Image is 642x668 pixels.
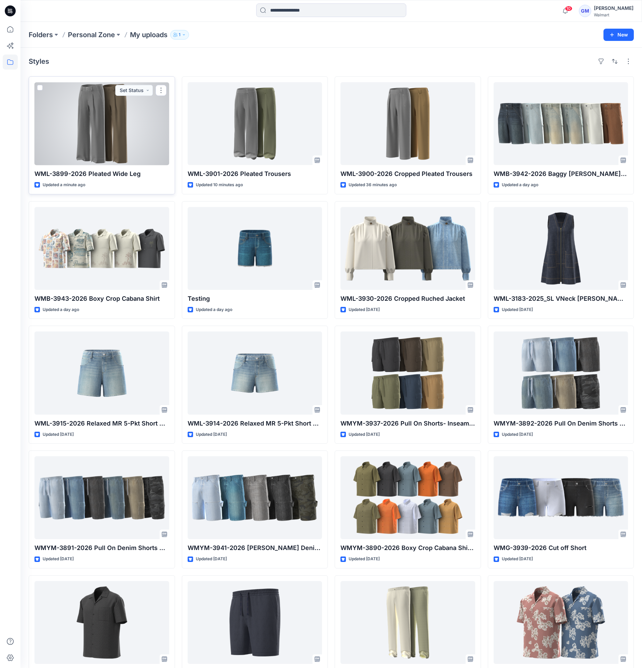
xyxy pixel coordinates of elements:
[494,207,628,290] a: WML-3183-2025_SL VNeck ALine Mini Dress
[188,581,322,664] a: WMM-3926-2026 Stretch Seersucker E-waist Short 7_ Inseam
[188,169,322,179] p: WML-3901-2026 Pleated Trousers
[340,331,475,414] a: WMYM-3937-2026 Pull On Shorts- Inseam 6"
[34,543,169,553] p: WMYM-3891-2026 Pull On Denim Shorts Workwear
[196,306,232,313] p: Updated a day ago
[43,306,79,313] p: Updated a day ago
[349,431,380,438] p: Updated [DATE]
[502,431,533,438] p: Updated [DATE]
[494,543,628,553] p: WMG-3939-2026 Cut off Short
[29,30,53,40] a: Folders
[340,207,475,290] a: WML-3930-2026 Cropped Ruched Jacket
[43,555,74,563] p: Updated [DATE]
[188,82,322,165] a: WML-3901-2026 Pleated Trousers
[43,181,85,189] p: Updated a minute ago
[340,169,475,179] p: WML-3900-2026 Cropped Pleated Trousers
[34,169,169,179] p: WML-3899-2026 Pleated Wide Leg
[340,419,475,428] p: WMYM-3937-2026 Pull On Shorts- Inseam 6"
[34,207,169,290] a: WMB-3943-2026 Boxy Crop Cabana Shirt
[34,294,169,303] p: WMB-3943-2026 Boxy Crop Cabana Shirt
[340,581,475,664] a: WMM-3893-2026 Linen Blend E-waist Pant
[502,555,533,563] p: Updated [DATE]
[196,555,227,563] p: Updated [DATE]
[188,456,322,539] a: WMYM-3941-2026 Carpenter Denim Short
[188,331,322,414] a: WML-3914-2026 Relaxed MR 5-Pkt Short 2_5inseam
[340,82,475,165] a: WML-3900-2026 Cropped Pleated Trousers
[349,306,380,313] p: Updated [DATE]
[494,581,628,664] a: WMM-3722-2026 SS Printed Slub Poplin Camp Shirt
[34,456,169,539] a: WMYM-3891-2026 Pull On Denim Shorts Workwear
[130,30,167,40] p: My uploads
[170,30,189,40] button: 1
[34,419,169,428] p: WML-3915-2026 Relaxed MR 5-Pkt Short 4_5inseam
[188,294,322,303] p: Testing
[494,294,628,303] p: WML-3183-2025_SL VNeck [PERSON_NAME] Mini Dress
[494,82,628,165] a: WMB-3942-2026 Baggy Carpenter Short
[29,57,49,65] h4: Styles
[196,431,227,438] p: Updated [DATE]
[188,207,322,290] a: Testing
[494,331,628,414] a: WMYM-3892-2026 Pull On Denim Shorts Regular
[340,456,475,539] a: WMYM-3890-2026 Boxy Crop Cabana Shirts
[565,6,572,11] span: 10
[43,431,74,438] p: Updated [DATE]
[179,31,180,39] p: 1
[196,181,243,189] p: Updated 10 minutes ago
[494,419,628,428] p: WMYM-3892-2026 Pull On Denim Shorts Regular
[34,331,169,414] a: WML-3915-2026 Relaxed MR 5-Pkt Short 4_5inseam
[494,456,628,539] a: WMG-3939-2026 Cut off Short
[502,306,533,313] p: Updated [DATE]
[188,419,322,428] p: WML-3914-2026 Relaxed MR 5-Pkt Short 2_5inseam
[34,82,169,165] a: WML-3899-2026 Pleated Wide Leg
[188,543,322,553] p: WMYM-3941-2026 [PERSON_NAME] Denim Short
[340,543,475,553] p: WMYM-3890-2026 Boxy Crop Cabana Shirts
[340,294,475,303] p: WML-3930-2026 Cropped Ruched Jacket
[603,29,634,41] button: New
[594,12,633,17] div: Walmart
[579,5,591,17] div: GM
[349,181,397,189] p: Updated 36 minutes ago
[494,169,628,179] p: WMB-3942-2026 Baggy [PERSON_NAME] Short
[502,181,538,189] p: Updated a day ago
[34,581,169,664] a: WMM-3933-2026 SS Dobby Camp Shirt
[68,30,115,40] a: Personal Zone
[349,555,380,563] p: Updated [DATE]
[594,4,633,12] div: [PERSON_NAME]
